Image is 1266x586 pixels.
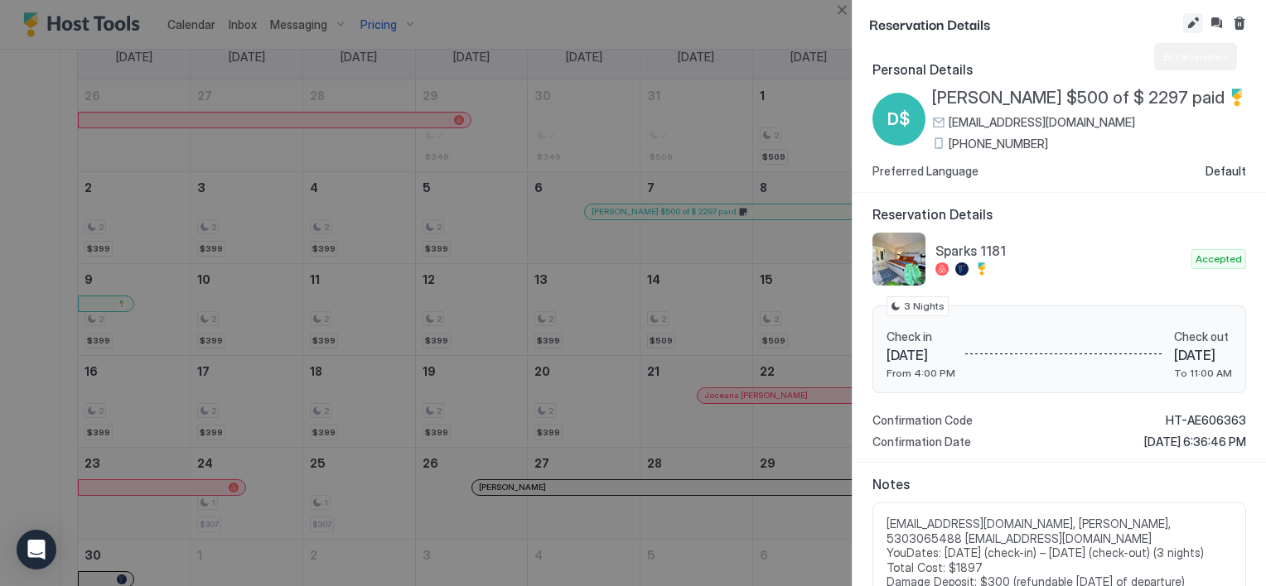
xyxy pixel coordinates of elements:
span: D$ [887,107,910,132]
span: Check out [1174,329,1232,344]
span: 3 Nights [904,299,945,314]
span: [EMAIL_ADDRESS][DOMAIN_NAME] [949,115,1135,130]
span: Edit reservation [1163,52,1228,64]
span: Personal Details [872,61,1246,78]
span: Confirmation Date [872,435,971,449]
span: HT-AE606363 [1166,413,1246,428]
span: Reservation Details [869,13,1180,34]
span: Confirmation Code [872,413,973,428]
span: [PERSON_NAME] $500 of $ 2297 paid [932,88,1225,108]
span: [PHONE_NUMBER] [949,137,1048,151]
button: Edit reservation [1183,13,1203,33]
span: Notes [872,476,1246,492]
span: Preferred Language [872,164,978,179]
span: To 11:00 AM [1174,367,1232,379]
span: Check in [887,329,955,344]
span: [DATE] 6:36:46 PM [1144,435,1246,449]
button: Inbox [1206,13,1226,33]
span: Accepted [1196,252,1242,267]
span: [DATE] [1174,347,1232,363]
span: Default [1206,164,1246,179]
span: Sparks 1181 [935,243,1185,259]
span: Reservation Details [872,206,1246,223]
span: From 4:00 PM [887,367,955,379]
button: Cancel reservation [1230,13,1249,33]
div: listing image [872,233,925,286]
div: Open Intercom Messenger [17,530,56,569]
span: [DATE] [887,347,955,363]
